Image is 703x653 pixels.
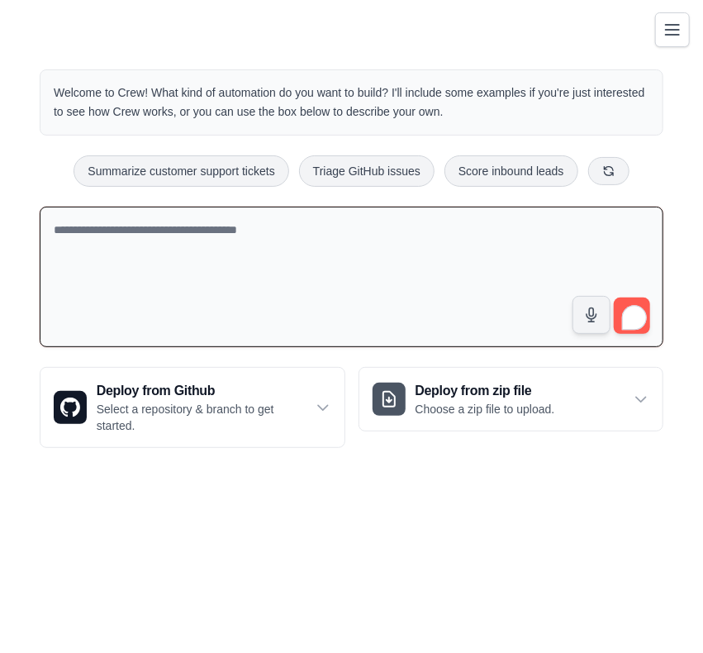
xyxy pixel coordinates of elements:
[416,401,555,417] p: Choose a zip file to upload.
[97,381,315,401] h3: Deploy from Github
[74,155,288,187] button: Summarize customer support tickets
[416,381,555,401] h3: Deploy from zip file
[655,12,690,47] button: Toggle navigation
[444,155,578,187] button: Score inbound leads
[97,401,315,434] p: Select a repository & branch to get started.
[620,574,703,653] iframe: Chat Widget
[40,207,663,348] textarea: To enrich screen reader interactions, please activate Accessibility in Grammarly extension settings
[299,155,435,187] button: Triage GitHub issues
[54,83,649,122] p: Welcome to Crew! What kind of automation do you want to build? I'll include some examples if you'...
